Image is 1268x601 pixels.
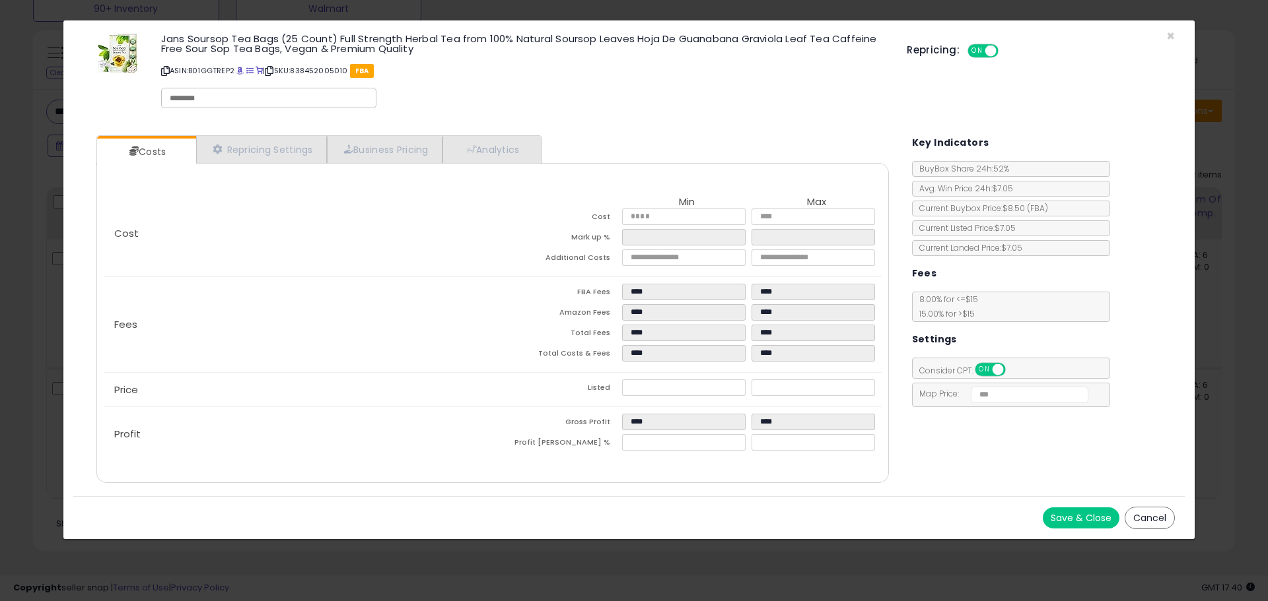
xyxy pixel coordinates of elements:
span: ( FBA ) [1027,203,1048,214]
span: Avg. Win Price 24h: $7.05 [913,183,1013,194]
span: OFF [997,46,1018,57]
span: BuyBox Share 24h: 52% [913,163,1009,174]
td: Amazon Fees [493,304,622,325]
a: All offer listings [246,65,254,76]
th: Min [622,197,752,208]
span: Current Buybox Price: [913,203,1048,214]
td: Total Costs & Fees [493,345,622,365]
td: Gross Profit [493,414,622,434]
td: FBA Fees [493,284,622,304]
span: Current Landed Price: $7.05 [913,242,1022,253]
a: Repricing Settings [196,136,327,163]
h5: Settings [912,331,957,348]
span: 8.00 % for <= $15 [913,294,978,319]
h5: Repricing: [907,45,960,55]
p: Cost [104,228,493,239]
span: 15.00 % for > $15 [913,308,975,319]
button: Cancel [1125,507,1175,529]
h3: Jans Soursop Tea Bags (25 Count) Full Strength Herbal Tea from 100% Natural Soursop Leaves Hoja D... [161,34,887,53]
p: Fees [104,319,493,330]
button: Save & Close [1043,507,1119,528]
span: OFF [1003,364,1024,375]
span: × [1166,26,1175,46]
a: Your listing only [256,65,263,76]
td: Cost [493,208,622,229]
span: ON [976,364,993,375]
td: Total Fees [493,325,622,345]
td: Additional Costs [493,249,622,270]
td: Profit [PERSON_NAME] % [493,434,622,455]
h5: Key Indicators [912,135,989,151]
a: Analytics [442,136,540,163]
span: Current Listed Price: $7.05 [913,222,1016,234]
p: Price [104,385,493,395]
td: Mark up % [493,229,622,249]
span: FBA [350,64,374,78]
td: Listed [493,379,622,400]
th: Max [752,197,881,208]
a: Costs [97,139,195,165]
span: $8.50 [1003,203,1048,214]
p: ASIN: B01GGTREP2 | SKU: 838452005010 [161,60,887,81]
span: Consider CPT: [913,365,1023,376]
h5: Fees [912,265,937,282]
p: Profit [104,429,493,439]
span: Map Price: [913,388,1089,399]
span: ON [969,46,985,57]
a: Business Pricing [327,136,442,163]
a: BuyBox page [236,65,244,76]
img: 51GFBp1HWzL._SL60_.jpg [98,34,137,73]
